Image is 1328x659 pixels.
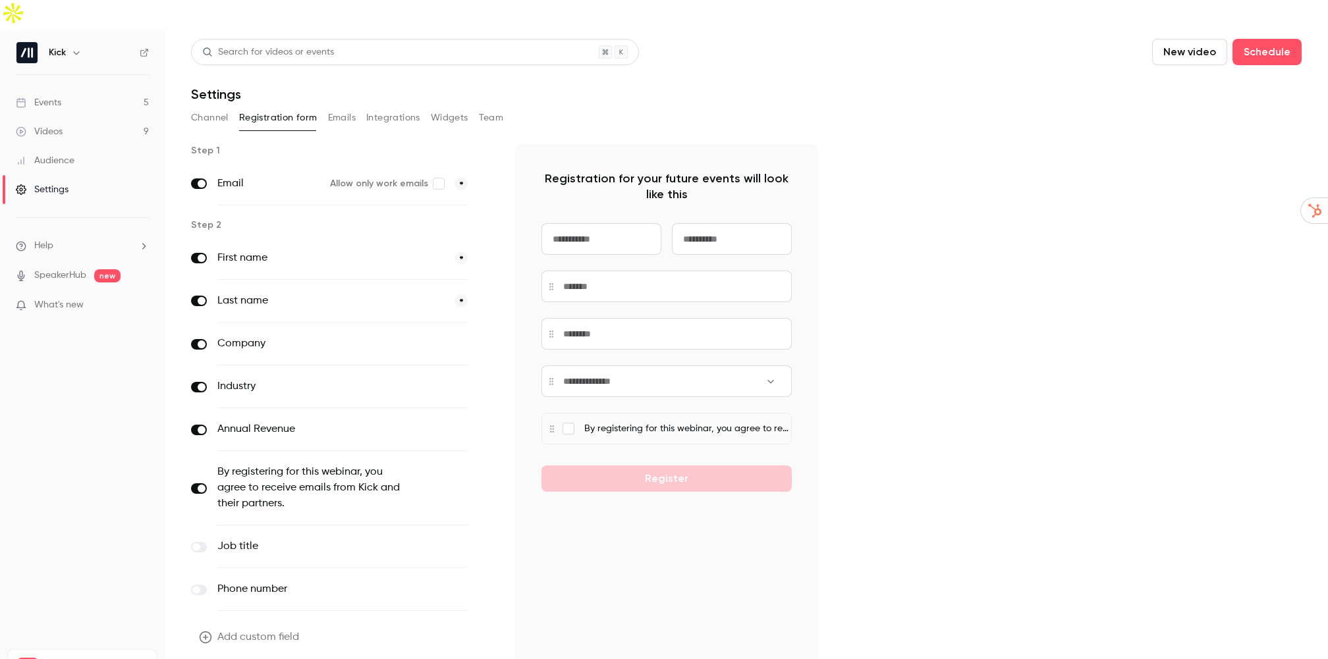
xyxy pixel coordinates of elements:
[191,624,310,650] button: Add custom field
[366,107,420,128] button: Integrations
[191,86,241,102] h1: Settings
[16,239,149,253] li: help-dropdown-opener
[16,125,63,138] div: Videos
[217,581,413,597] label: Phone number
[1232,39,1302,65] button: Schedule
[584,422,791,436] p: By registering for this webinar, you agree to receive emails from Kick and their partners.
[202,45,334,59] div: Search for videos or events
[479,107,504,128] button: Team
[191,219,494,232] p: Step 2
[217,176,319,192] label: Email
[34,298,84,312] span: What's new
[16,183,69,196] div: Settings
[16,96,61,109] div: Events
[133,300,149,311] iframe: Noticeable Trigger
[217,250,444,266] label: First name
[217,293,444,309] label: Last name
[330,177,444,190] label: Allow only work emails
[431,107,468,128] button: Widgets
[34,239,53,253] span: Help
[239,107,318,128] button: Registration form
[94,269,121,282] span: new
[16,42,38,63] img: Kick
[217,421,413,437] label: Annual Revenue
[217,379,413,394] label: Industry
[328,107,356,128] button: Emails
[217,336,413,352] label: Company
[49,46,66,59] h6: Kick
[541,171,792,202] p: Registration for your future events will look like this
[34,269,86,282] a: SpeakerHub
[217,464,413,512] label: By registering for this webinar, you agree to receive emails from Kick and their partners.
[191,107,229,128] button: Channel
[16,154,74,167] div: Audience
[191,144,494,157] p: Step 1
[217,539,413,554] label: Job title
[1152,39,1227,65] button: New video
